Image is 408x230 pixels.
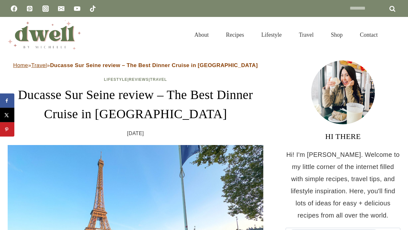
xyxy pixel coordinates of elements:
[186,24,217,46] a: About
[13,62,28,68] a: Home
[86,2,99,15] a: TikTok
[286,131,400,142] h3: HI THERE
[13,62,258,68] span: » »
[290,24,322,46] a: Travel
[127,129,144,138] time: [DATE]
[71,2,84,15] a: YouTube
[351,24,386,46] a: Contact
[8,85,263,124] h1: Ducasse Sur Seine review – The Best Dinner Cruise in [GEOGRAPHIC_DATA]
[217,24,253,46] a: Recipes
[104,77,127,82] a: Lifestyle
[8,2,20,15] a: Facebook
[390,29,400,40] button: View Search Form
[129,77,149,82] a: Reviews
[23,2,36,15] a: Pinterest
[253,24,290,46] a: Lifestyle
[31,62,47,68] a: Travel
[150,77,167,82] a: Travel
[104,77,167,82] span: | |
[322,24,351,46] a: Shop
[286,149,400,221] p: Hi! I'm [PERSON_NAME]. Welcome to my little corner of the internet filled with simple recipes, tr...
[39,2,52,15] a: Instagram
[186,24,386,46] nav: Primary Navigation
[8,20,81,50] img: DWELL by michelle
[55,2,68,15] a: Email
[50,62,258,68] strong: Ducasse Sur Seine review – The Best Dinner Cruise in [GEOGRAPHIC_DATA]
